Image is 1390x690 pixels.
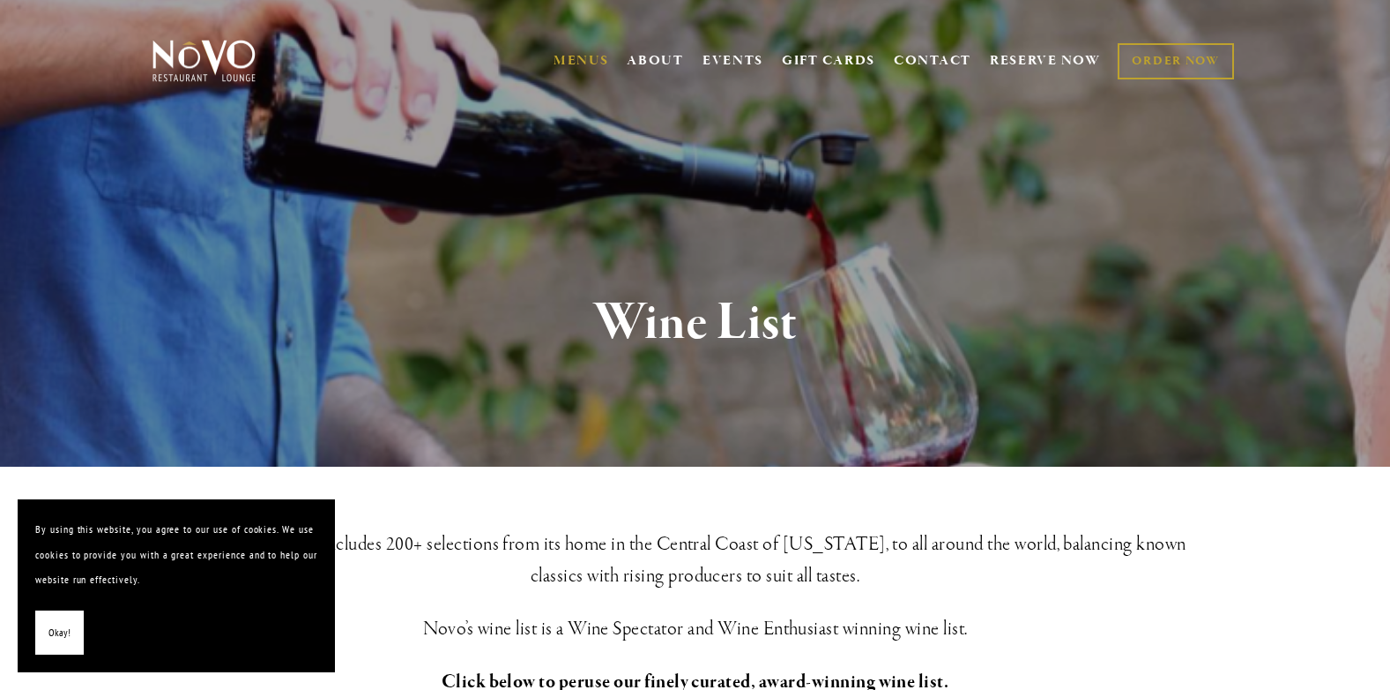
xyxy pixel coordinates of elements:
h3: Novo’s wine list includes 200+ selections from its home in the Central Coast of [US_STATE], to al... [182,529,1209,592]
p: By using this website, you agree to our use of cookies. We use cookies to provide you with a grea... [35,517,317,593]
img: Novo Restaurant &amp; Lounge [149,39,259,83]
h1: Wine List [182,295,1209,352]
a: ORDER NOW [1118,43,1233,79]
a: GIFT CARDS [782,44,875,78]
span: Okay! [48,620,71,646]
a: MENUS [554,52,609,70]
section: Cookie banner [18,499,335,672]
a: RESERVE NOW [990,44,1101,78]
a: ABOUT [627,52,684,70]
button: Okay! [35,611,84,656]
a: EVENTS [702,52,763,70]
a: CONTACT [894,44,971,78]
h3: Novo’s wine list is a Wine Spectator and Wine Enthusiast winning wine list. [182,613,1209,645]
